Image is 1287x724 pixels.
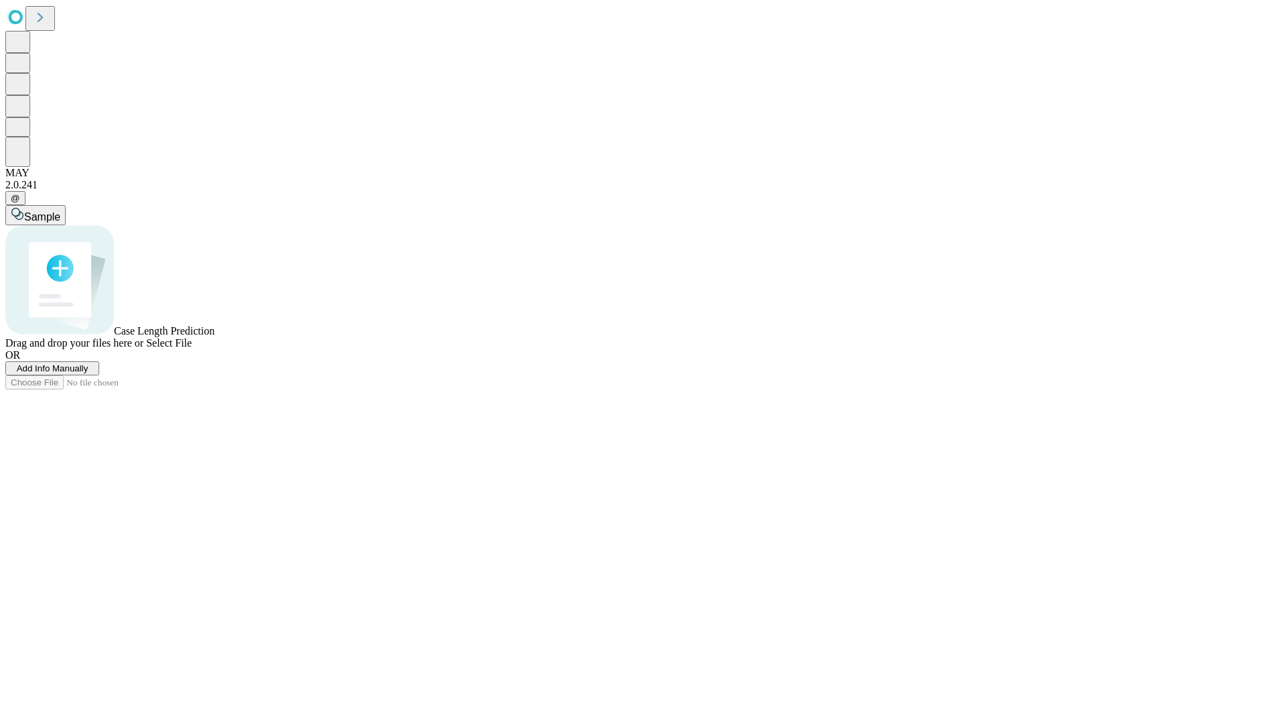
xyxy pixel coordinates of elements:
div: MAY [5,167,1282,179]
div: 2.0.241 [5,179,1282,191]
button: @ [5,191,25,205]
button: Sample [5,205,66,225]
span: OR [5,349,20,361]
span: @ [11,193,20,203]
span: Sample [24,211,60,223]
span: Add Info Manually [17,363,88,373]
span: Select File [146,337,192,349]
span: Drag and drop your files here or [5,337,143,349]
span: Case Length Prediction [114,325,214,337]
button: Add Info Manually [5,361,99,375]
